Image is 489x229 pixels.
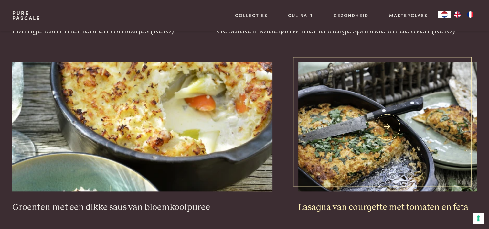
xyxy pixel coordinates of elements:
[473,213,484,224] button: Uw voorkeuren voor toestemming voor trackingtechnologieën
[288,12,313,19] a: Culinair
[451,11,477,18] ul: Language list
[12,62,272,191] img: Groenten met een dikke saus van bloemkoolpuree
[438,11,477,18] aside: Language selected: Nederlands
[235,12,268,19] a: Collecties
[12,10,40,21] a: PurePascale
[389,12,428,19] a: Masterclass
[298,62,477,213] a: Lasagna van courgette met tomaten en feta Lasagna van courgette met tomaten en feta
[334,12,368,19] a: Gezondheid
[464,11,477,18] a: FR
[438,11,451,18] div: Language
[451,11,464,18] a: EN
[12,202,272,213] h3: Groenten met een dikke saus van bloemkoolpuree
[12,62,272,213] a: Groenten met een dikke saus van bloemkoolpuree Groenten met een dikke saus van bloemkoolpuree
[298,62,477,191] img: Lasagna van courgette met tomaten en feta
[298,202,477,213] h3: Lasagna van courgette met tomaten en feta
[438,11,451,18] a: NL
